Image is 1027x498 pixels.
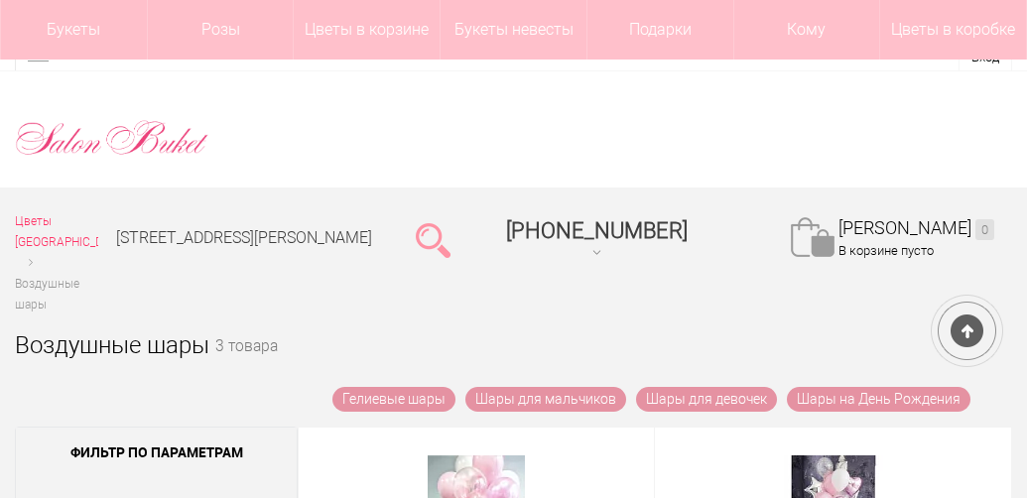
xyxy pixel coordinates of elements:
a: Цветы [GEOGRAPHIC_DATA] [15,211,128,253]
a: [PHONE_NUMBER] [494,211,700,268]
span: Фильтр по параметрам [16,428,297,477]
a: Шары на День Рождения [787,387,970,412]
a: [PERSON_NAME] [838,217,994,240]
a: Гелиевые шары [332,387,455,412]
span: [PHONE_NUMBER] [506,218,688,243]
a: [STREET_ADDRESS][PERSON_NAME] [116,228,372,247]
img: Цветы Нижний Новгород [15,116,209,160]
a: Шары для девочек [636,387,777,412]
ins: 0 [975,219,994,240]
span: В корзине пусто [838,243,934,258]
span: Цветы [GEOGRAPHIC_DATA] [15,214,128,249]
h1: Воздушные шары [15,327,209,363]
small: 3 товара [215,339,278,387]
span: Воздушные шары [15,277,79,311]
a: Шары для мальчиков [465,387,626,412]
